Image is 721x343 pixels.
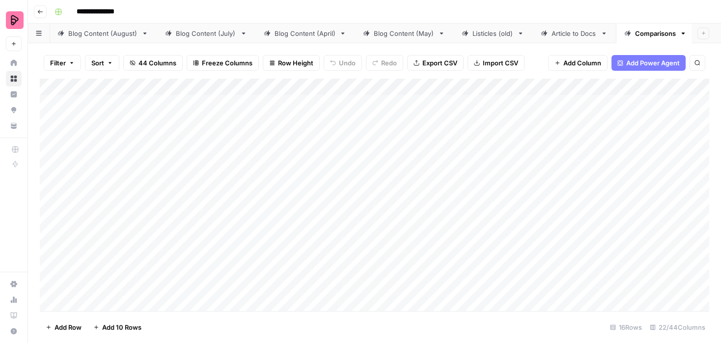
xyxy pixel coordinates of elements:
span: Freeze Columns [202,58,252,68]
a: Blog Content (May) [355,24,453,43]
a: Browse [6,71,22,86]
button: 44 Columns [123,55,183,71]
button: Filter [44,55,81,71]
div: Article to Docs [552,29,597,38]
div: Blog Content (August) [68,29,138,38]
a: Article to Docs [532,24,616,43]
button: Export CSV [407,55,464,71]
button: Add 10 Rows [87,319,147,335]
div: Listicles (old) [472,29,513,38]
a: Blog Content (July) [157,24,255,43]
button: Freeze Columns [187,55,259,71]
span: Sort [91,58,104,68]
button: Add Row [40,319,87,335]
div: 16 Rows [606,319,646,335]
a: Your Data [6,118,22,134]
a: Blog Content (April) [255,24,355,43]
a: Listicles (old) [453,24,532,43]
span: Filter [50,58,66,68]
span: Export CSV [422,58,457,68]
span: Redo [381,58,397,68]
a: Insights [6,86,22,102]
div: Blog Content (April) [275,29,335,38]
a: Usage [6,292,22,308]
a: Blog Content (August) [49,24,157,43]
span: Import CSV [483,58,518,68]
span: Undo [339,58,356,68]
div: Blog Content (July) [176,29,236,38]
a: Home [6,55,22,71]
span: Add Row [55,322,82,332]
a: Comparisons [616,24,695,43]
span: Add Column [563,58,601,68]
span: 44 Columns [139,58,176,68]
span: Add Power Agent [626,58,680,68]
span: Row Height [278,58,313,68]
button: Undo [324,55,362,71]
span: Add 10 Rows [102,322,141,332]
button: Workspace: Preply [6,8,22,32]
div: 22/44 Columns [646,319,709,335]
button: Add Power Agent [611,55,686,71]
a: Learning Hub [6,308,22,323]
button: Row Height [263,55,320,71]
button: Redo [366,55,403,71]
img: Preply Logo [6,11,24,29]
a: Opportunities [6,102,22,118]
div: Comparisons [635,29,676,38]
div: Blog Content (May) [374,29,434,38]
button: Help + Support [6,323,22,339]
a: Settings [6,276,22,292]
button: Import CSV [468,55,525,71]
button: Add Column [548,55,608,71]
button: Sort [85,55,119,71]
